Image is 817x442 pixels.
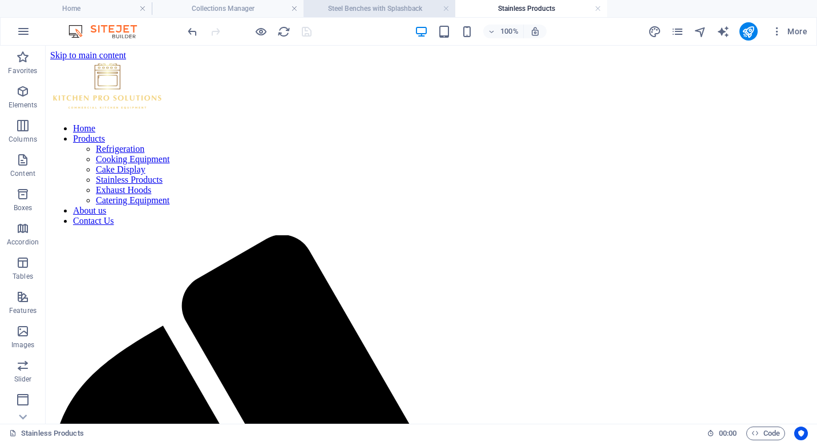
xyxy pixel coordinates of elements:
[9,306,37,315] p: Features
[739,22,758,41] button: publish
[185,25,199,38] button: undo
[277,25,290,38] button: reload
[671,25,685,38] button: pages
[9,101,38,110] p: Elements
[5,5,80,14] a: Skip to main content
[11,340,35,349] p: Images
[742,25,755,38] i: Publish
[694,25,707,38] button: navigator
[500,25,519,38] h6: 100%
[717,25,730,38] i: AI Writer
[13,272,33,281] p: Tables
[719,427,737,440] span: 00 00
[7,238,39,247] p: Accordion
[455,2,607,15] h4: Stainless Products
[648,25,662,38] button: design
[727,429,729,437] span: :
[771,26,807,37] span: More
[186,25,199,38] i: Undo: Assign collection content (Ctrl+Z)
[648,25,661,38] i: Design (Ctrl+Alt+Y)
[9,135,37,144] p: Columns
[14,375,32,384] p: Slider
[9,427,84,440] a: Click to cancel selection. Double-click to open Pages
[717,25,730,38] button: text_generator
[671,25,684,38] i: Pages (Ctrl+Alt+S)
[746,427,785,440] button: Code
[530,26,540,37] i: On resize automatically adjust zoom level to fit chosen device.
[11,409,34,418] p: Header
[10,169,35,178] p: Content
[483,25,524,38] button: 100%
[751,427,780,440] span: Code
[277,25,290,38] i: Reload page
[767,22,812,41] button: More
[14,203,33,212] p: Boxes
[707,427,737,440] h6: Session time
[8,66,37,75] p: Favorites
[66,25,151,38] img: Editor Logo
[794,427,808,440] button: Usercentrics
[152,2,304,15] h4: Collections Manager
[304,2,455,15] h4: Steel Benches with Splashback
[694,25,707,38] i: Navigator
